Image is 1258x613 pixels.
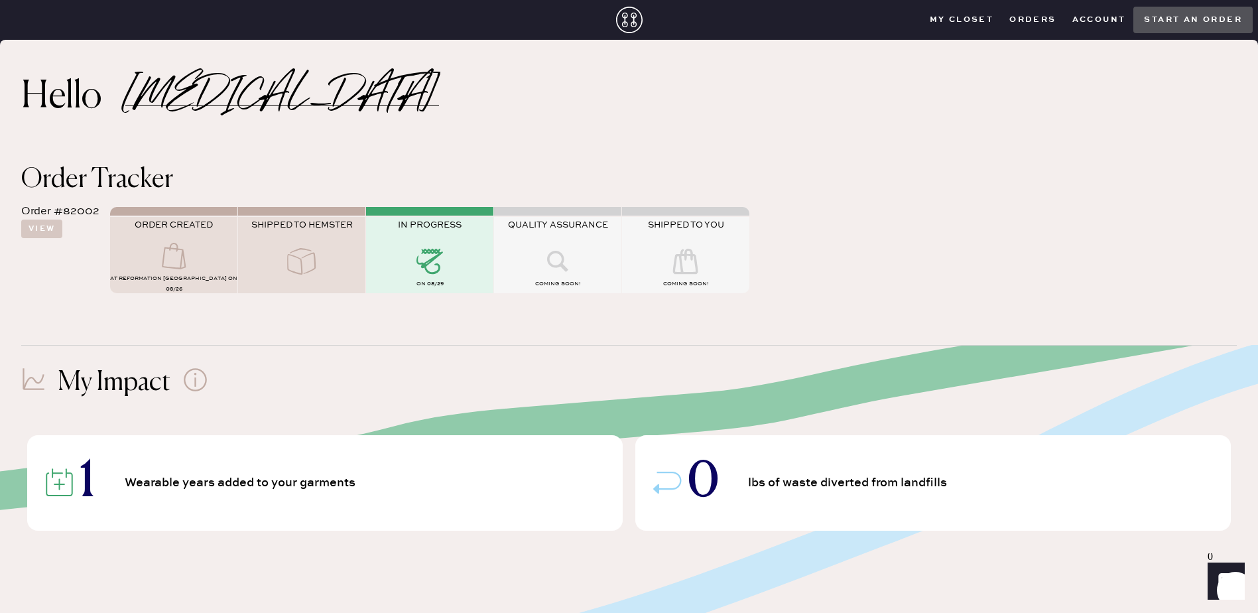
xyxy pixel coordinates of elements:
[21,204,99,220] div: Order #82002
[125,89,439,106] h2: [MEDICAL_DATA]
[80,460,95,506] span: 1
[535,281,580,287] span: COMING SOON!
[135,220,213,230] span: ORDER CREATED
[251,220,353,230] span: SHIPPED TO HEMSTER
[110,275,237,293] span: AT Reformation [GEOGRAPHIC_DATA] on 08/26
[688,460,719,506] span: 0
[21,220,62,238] button: View
[398,220,462,230] span: IN PROGRESS
[1064,10,1134,30] button: Account
[748,477,953,489] span: lbs of waste diverted from landfills
[508,220,608,230] span: QUALITY ASSURANCE
[21,167,173,193] span: Order Tracker
[416,281,444,287] span: on 08/29
[648,220,724,230] span: SHIPPED TO YOU
[1133,7,1253,33] button: Start an order
[1001,10,1064,30] button: Orders
[21,82,125,113] h2: Hello
[1195,553,1252,610] iframe: Front Chat
[922,10,1002,30] button: My Closet
[125,477,361,489] span: Wearable years added to your garments
[663,281,708,287] span: COMING SOON!
[58,367,170,399] h1: My Impact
